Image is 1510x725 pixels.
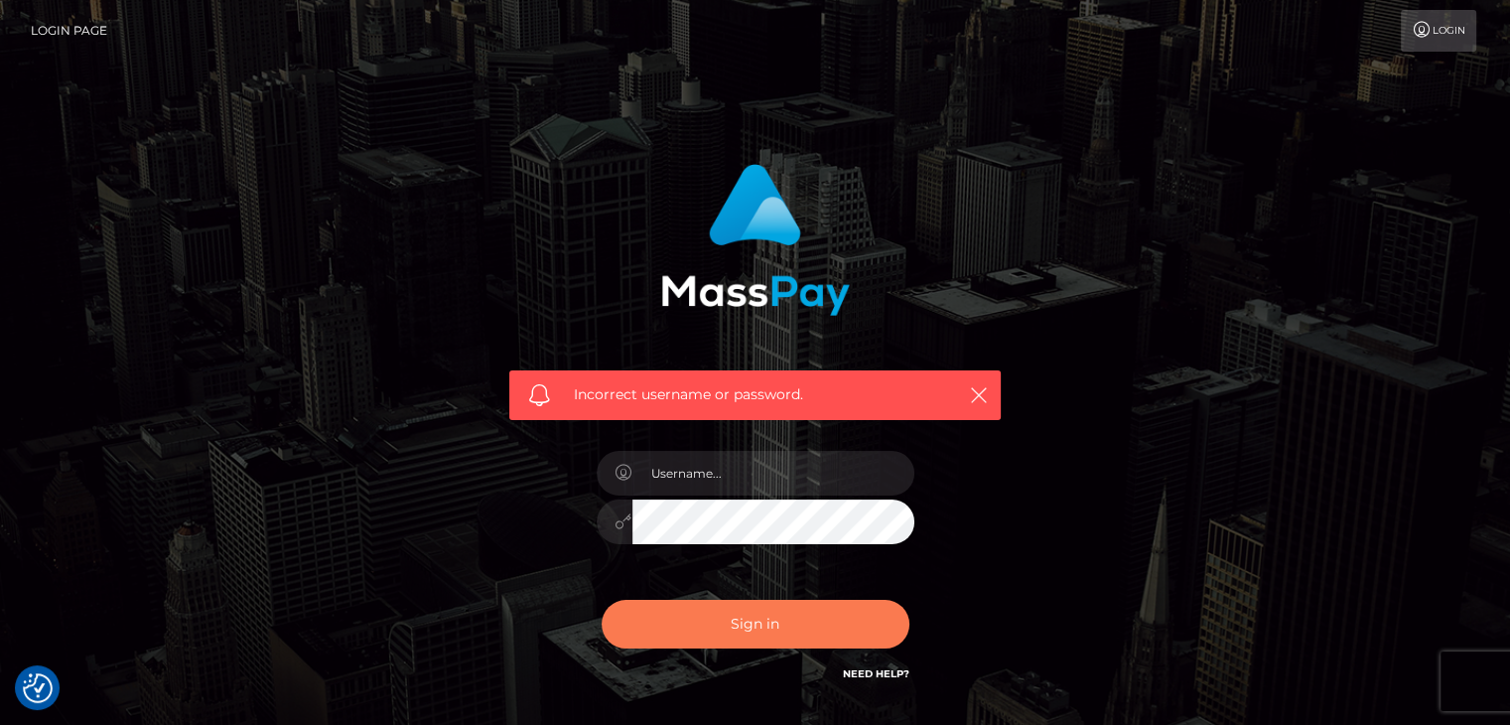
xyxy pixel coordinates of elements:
a: Login [1401,10,1476,52]
input: Username... [632,451,914,496]
img: Revisit consent button [23,673,53,703]
button: Sign in [602,600,909,649]
img: MassPay Login [661,164,850,316]
button: Consent Preferences [23,673,53,703]
a: Login Page [31,10,107,52]
span: Incorrect username or password. [574,384,936,405]
a: Need Help? [843,667,909,680]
